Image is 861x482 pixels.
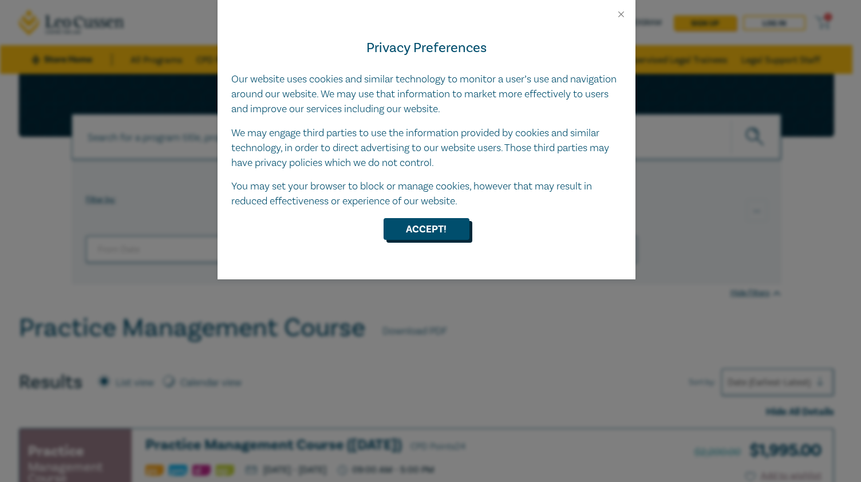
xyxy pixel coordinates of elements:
p: We may engage third parties to use the information provided by cookies and similar technology, in... [231,126,622,171]
h4: Privacy Preferences [231,38,622,58]
button: Close [616,9,626,19]
p: Our website uses cookies and similar technology to monitor a user’s use and navigation around our... [231,72,622,117]
p: You may set your browser to block or manage cookies, however that may result in reduced effective... [231,179,622,209]
button: Accept! [384,218,469,240]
